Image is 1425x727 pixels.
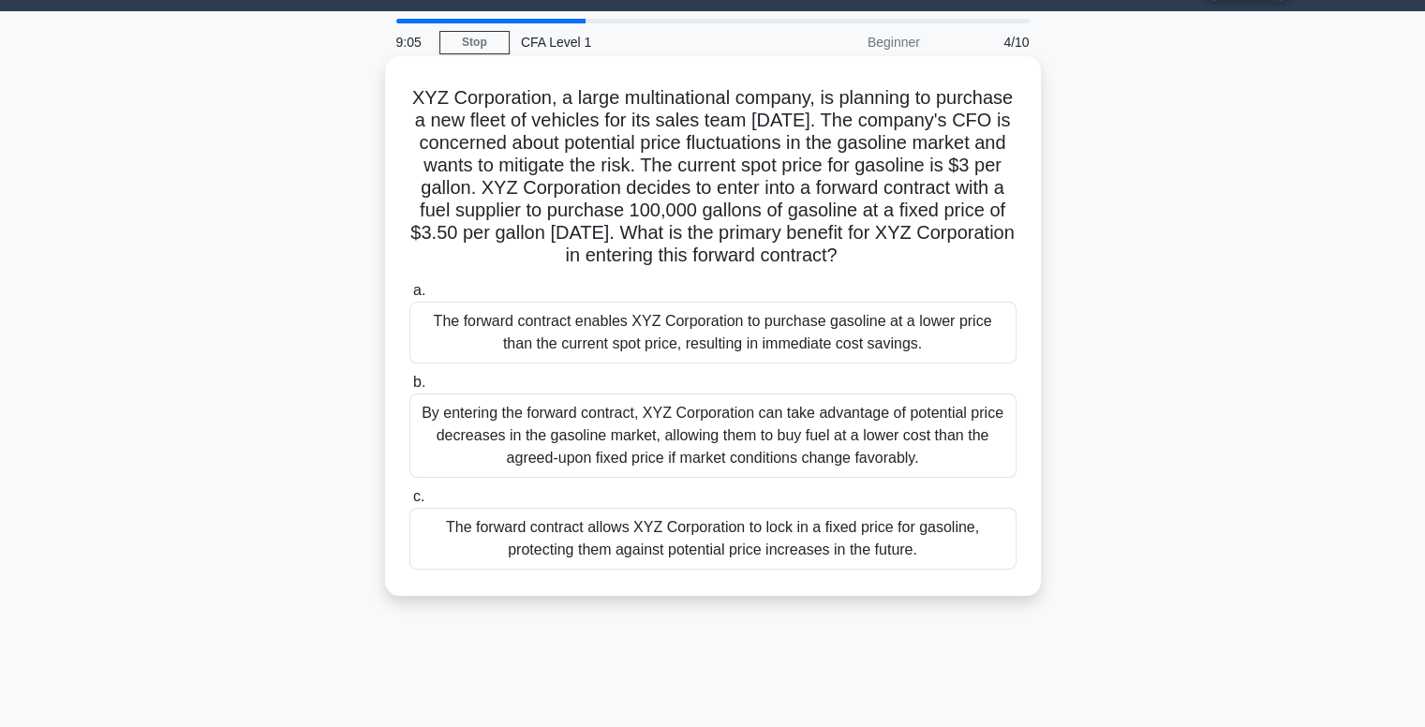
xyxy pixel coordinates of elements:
span: a. [413,282,425,298]
div: By entering the forward contract, XYZ Corporation can take advantage of potential price decreases... [409,393,1017,478]
div: CFA Level 1 [510,23,767,61]
div: The forward contract allows XYZ Corporation to lock in a fixed price for gasoline, protecting the... [409,508,1017,570]
h5: XYZ Corporation, a large multinational company, is planning to purchase a new fleet of vehicles f... [408,86,1018,268]
div: 4/10 [931,23,1041,61]
div: 9:05 [385,23,439,61]
a: Stop [439,31,510,54]
span: c. [413,488,424,504]
div: Beginner [767,23,931,61]
div: The forward contract enables XYZ Corporation to purchase gasoline at a lower price than the curre... [409,302,1017,363]
span: b. [413,374,425,390]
